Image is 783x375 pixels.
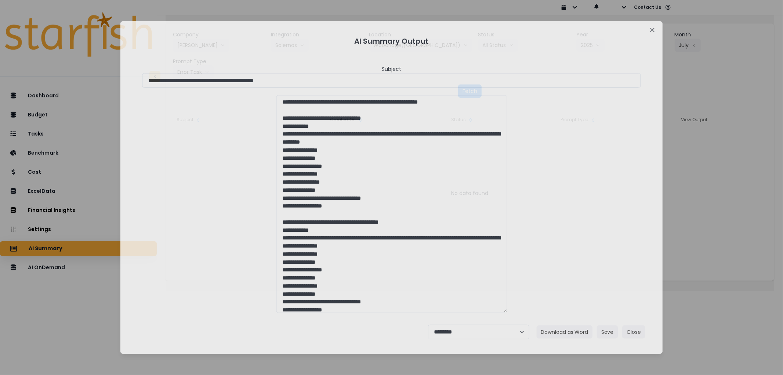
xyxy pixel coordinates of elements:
header: Subject [382,66,401,73]
button: Close [647,24,659,36]
header: AI Summary Output [129,30,654,53]
button: Download as Word [537,325,592,339]
button: Save [597,325,618,339]
button: Close [622,325,645,339]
